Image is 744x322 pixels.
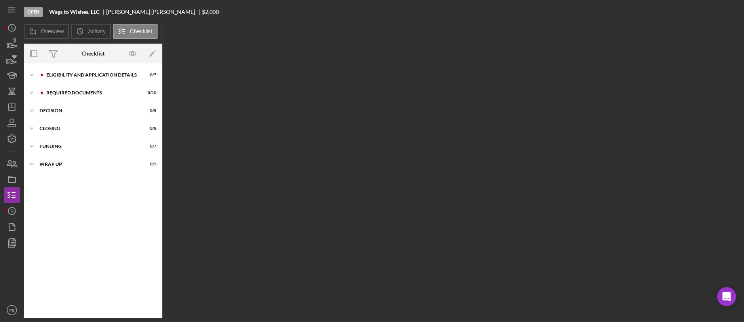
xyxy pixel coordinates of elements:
div: 0 / 3 [142,162,156,167]
div: Required Documents [46,90,137,95]
div: 0 / 10 [142,90,156,95]
button: Activity [71,24,110,39]
button: PE [4,302,20,318]
div: 0 / 7 [142,73,156,77]
div: Open [24,7,43,17]
div: 0 / 8 [142,108,156,113]
span: $2,000 [202,8,219,15]
label: Activity [88,28,105,34]
div: Wrap Up [40,162,137,167]
b: Wags to Wishes, LLC [49,9,99,15]
text: PE [10,308,15,312]
div: [PERSON_NAME] [PERSON_NAME] [106,9,202,15]
div: Eligibility and Application Details [46,73,137,77]
div: Closing [40,126,137,131]
div: Checklist [82,50,105,57]
label: Overview [41,28,64,34]
div: 0 / 7 [142,144,156,149]
div: Funding [40,144,137,149]
button: Checklist [113,24,158,39]
label: Checklist [130,28,152,34]
div: Open Intercom Messenger [717,287,736,306]
div: Decision [40,108,137,113]
div: 0 / 8 [142,126,156,131]
button: Overview [24,24,69,39]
